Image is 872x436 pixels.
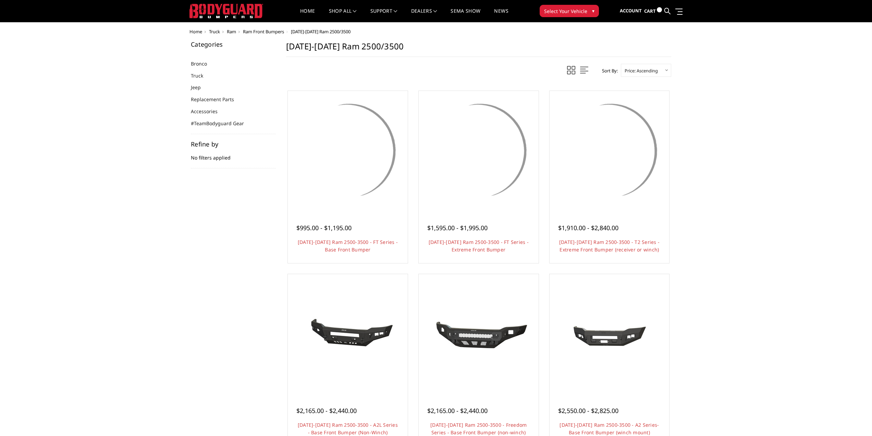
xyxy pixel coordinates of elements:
[429,239,529,253] a: [DATE]-[DATE] Ram 2500-3500 - FT Series - Extreme Front Bumper
[329,9,357,22] a: shop all
[191,96,243,103] a: Replacement Parts
[189,4,263,18] img: BODYGUARD BUMPERS
[191,72,212,79] a: Truck
[411,9,437,22] a: Dealers
[560,422,659,436] a: [DATE]-[DATE] Ram 2500-3500 - A2 Series- Base Front Bumper (winch mount)
[370,9,397,22] a: Support
[293,308,403,360] img: 2019-2024 Ram 2500-3500 - A2L Series - Base Front Bumper (Non-Winch)
[540,5,599,17] button: Select Your Vehicle
[191,141,276,147] h5: Refine by
[494,9,508,22] a: News
[427,406,488,415] span: $2,165.00 - $2,440.00
[598,66,618,76] label: Sort By:
[420,276,537,392] a: 2019-2025 Ram 2500-3500 - Freedom Series - Base Front Bumper (non-winch) 2019-2025 Ram 2500-3500 ...
[298,422,398,436] a: [DATE]-[DATE] Ram 2500-3500 - A2L Series - Base Front Bumper (Non-Winch)
[558,224,618,232] span: $1,910.00 - $2,840.00
[427,224,488,232] span: $1,595.00 - $1,995.00
[209,28,220,35] a: Truck
[290,276,406,392] a: 2019-2024 Ram 2500-3500 - A2L Series - Base Front Bumper (Non-Winch)
[286,41,671,57] h1: [DATE]-[DATE] Ram 2500/3500
[644,8,656,14] span: Cart
[424,308,533,360] img: 2019-2025 Ram 2500-3500 - Freedom Series - Base Front Bumper (non-winch)
[191,41,276,47] h5: Categories
[559,239,660,253] a: [DATE]-[DATE] Ram 2500-3500 - T2 Series - Extreme Front Bumper (receiver or winch)
[420,93,537,209] a: 2019-2025 Ram 2500-3500 - FT Series - Extreme Front Bumper 2019-2025 Ram 2500-3500 - FT Series - ...
[451,9,480,22] a: SEMA Show
[551,276,668,392] a: 2019-2025 Ram 2500-3500 - A2 Series- Base Front Bumper (winch mount)
[300,9,315,22] a: Home
[644,2,662,21] a: Cart
[430,422,527,436] a: [DATE]-[DATE] Ram 2500-3500 - Freedom Series - Base Front Bumper (non-winch)
[551,93,668,209] a: 2019-2025 Ram 2500-3500 - T2 Series - Extreme Front Bumper (receiver or winch) 2019-2025 Ram 2500...
[544,8,587,15] span: Select Your Vehicle
[191,120,253,127] a: #TeamBodyguard Gear
[592,7,594,14] span: ▾
[296,224,352,232] span: $995.00 - $1,195.00
[558,406,618,415] span: $2,550.00 - $2,825.00
[298,239,398,253] a: [DATE]-[DATE] Ram 2500-3500 - FT Series - Base Front Bumper
[227,28,236,35] a: Ram
[191,141,276,168] div: No filters applied
[189,28,202,35] a: Home
[620,2,642,20] a: Account
[291,28,351,35] span: [DATE]-[DATE] Ram 2500/3500
[554,309,664,359] img: 2019-2025 Ram 2500-3500 - A2 Series- Base Front Bumper (winch mount)
[191,108,226,115] a: Accessories
[290,93,406,209] img: 2019-2025 Ram 2500-3500 - FT Series - Base Front Bumper
[191,60,216,67] a: Bronco
[191,84,209,91] a: Jeep
[296,406,357,415] span: $2,165.00 - $2,440.00
[243,28,284,35] a: Ram Front Bumpers
[620,8,642,14] span: Account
